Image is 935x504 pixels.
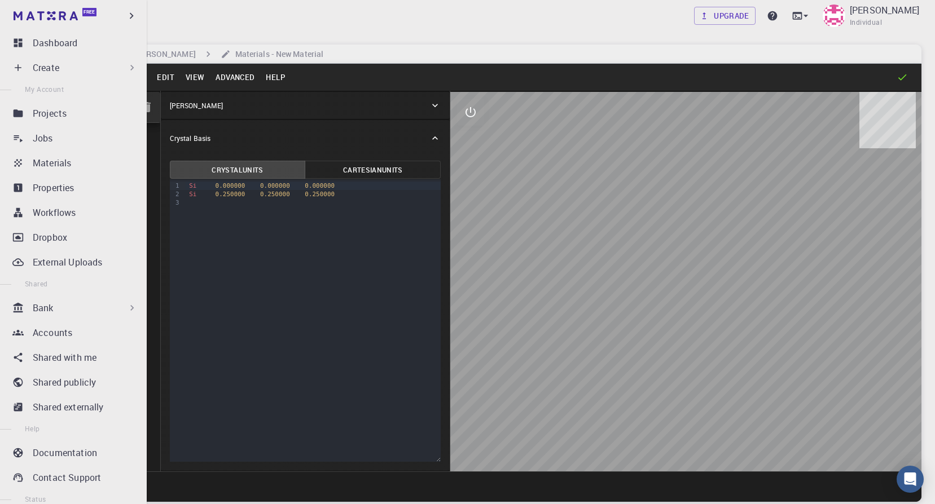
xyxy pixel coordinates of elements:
[897,466,924,493] div: Open Intercom Messenger
[33,36,77,50] p: Dashboard
[189,191,196,198] span: Si
[850,3,919,17] p: [PERSON_NAME]
[170,190,181,198] div: 2
[33,255,102,269] p: External Uploads
[9,251,142,273] a: External Uploads
[33,400,104,414] p: Shared externally
[180,68,210,86] button: View
[9,297,142,319] div: Bank
[260,191,290,198] span: 0.250000
[170,133,210,143] p: Crystal Basis
[33,301,54,315] p: Bank
[9,201,142,224] a: Workflows
[305,191,335,198] span: 0.250000
[9,32,142,54] a: Dashboard
[170,182,181,190] div: 1
[33,231,67,244] p: Dropbox
[33,326,72,339] p: Accounts
[9,396,142,418] a: Shared externally
[33,181,74,194] p: Properties
[25,424,40,433] span: Help
[33,131,53,145] p: Jobs
[216,191,245,198] span: 0.250000
[33,156,71,170] p: Materials
[129,48,195,60] h6: [PERSON_NAME]
[33,206,76,219] p: Workflows
[33,375,96,389] p: Shared publicly
[9,226,142,249] a: Dropbox
[850,17,882,28] span: Individual
[9,127,142,149] a: Jobs
[25,85,64,94] span: My Account
[33,351,96,364] p: Shared with me
[21,8,63,18] span: Podrška
[9,346,142,369] a: Shared with me
[170,161,306,179] button: CrystalUnits
[694,7,756,25] a: Upgrade
[33,61,59,74] p: Create
[305,182,335,189] span: 0.000000
[9,56,142,79] div: Create
[25,279,47,288] span: Shared
[9,441,142,464] a: Documentation
[9,466,142,489] a: Contact Support
[170,100,223,110] p: [PERSON_NAME]
[33,446,97,459] p: Documentation
[9,152,142,174] a: Materials
[170,198,181,207] div: 3
[9,102,142,125] a: Projects
[14,11,78,20] img: logo
[151,68,180,86] button: Edit
[189,182,196,189] span: Si
[260,68,291,86] button: Help
[25,494,46,503] span: Status
[33,471,101,484] p: Contact Support
[231,48,323,60] h6: Materials - New Material
[161,120,450,156] div: Crystal Basis
[9,321,142,344] a: Accounts
[210,68,260,86] button: Advanced
[260,182,290,189] span: 0.000000
[305,161,441,179] button: CartesianUnits
[9,371,142,394] a: Shared publicly
[216,182,245,189] span: 0.000000
[161,92,450,119] div: [PERSON_NAME]
[9,176,142,199] a: Properties
[33,107,67,120] p: Projects
[56,48,326,60] nav: breadcrumb
[823,5,845,27] img: Maja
